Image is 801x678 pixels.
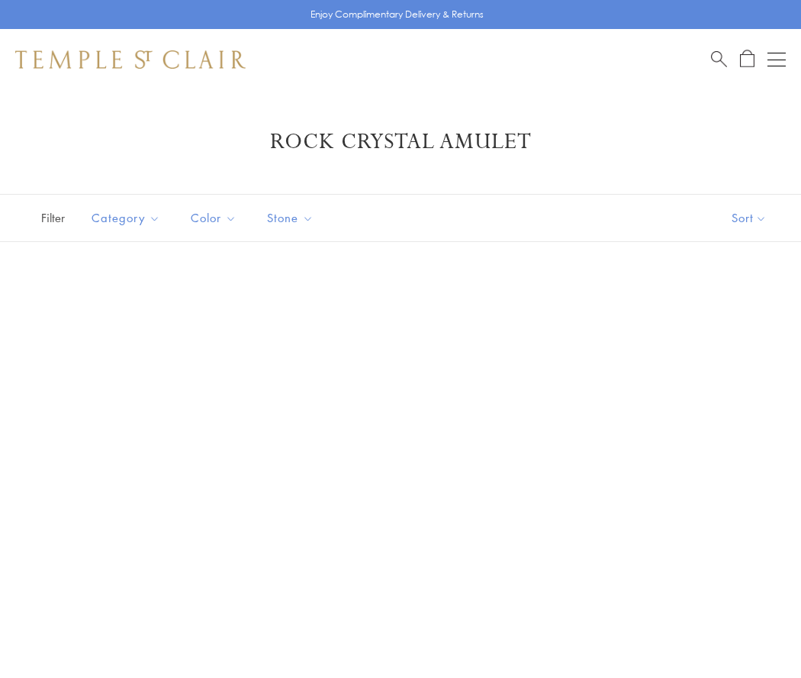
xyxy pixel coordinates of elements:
[15,50,246,69] img: Temple St. Clair
[256,201,325,235] button: Stone
[697,195,801,241] button: Show sort by
[767,50,786,69] button: Open navigation
[80,201,172,235] button: Category
[38,128,763,156] h1: Rock Crystal Amulet
[310,7,484,22] p: Enjoy Complimentary Delivery & Returns
[711,50,727,69] a: Search
[259,208,325,228] span: Stone
[740,50,754,69] a: Open Shopping Bag
[183,208,248,228] span: Color
[179,201,248,235] button: Color
[84,208,172,228] span: Category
